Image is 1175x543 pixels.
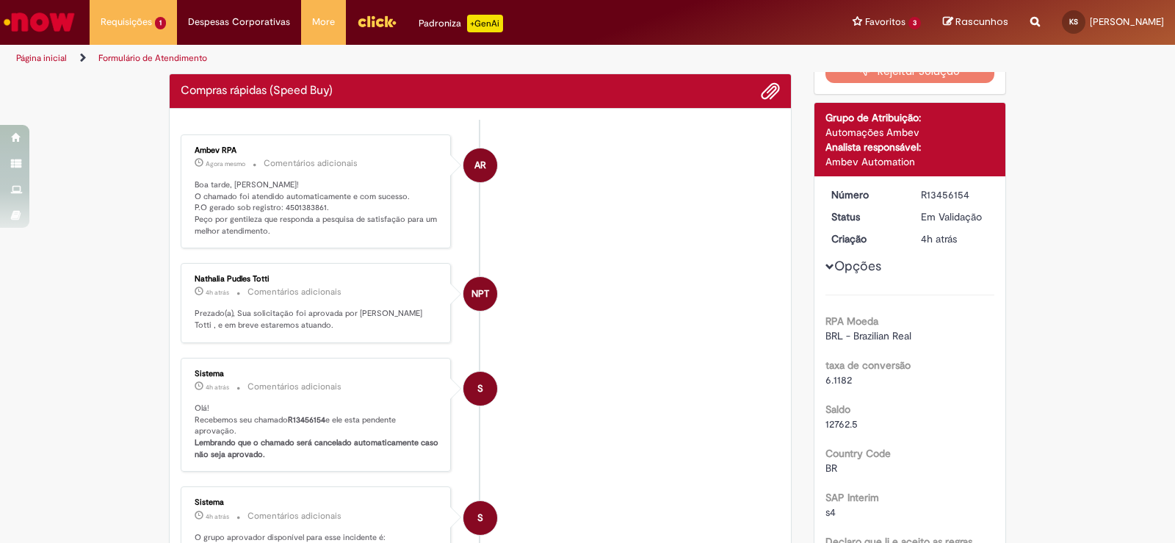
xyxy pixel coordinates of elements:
[865,15,905,29] span: Favoritos
[921,187,989,202] div: R13456154
[921,209,989,224] div: Em Validação
[155,17,166,29] span: 1
[825,314,878,328] b: RPA Moeda
[206,512,229,521] time: 28/08/2025 09:26:25
[825,125,995,140] div: Automações Ambev
[357,10,397,32] img: click_logo_yellow_360x200.png
[16,52,67,64] a: Página inicial
[825,461,837,475] span: BR
[312,15,335,29] span: More
[943,15,1008,29] a: Rascunhos
[195,437,441,460] b: Lembrando que o chamado será cancelado automaticamente caso não seja aprovado.
[206,159,245,168] span: Agora mesmo
[825,329,911,342] span: BRL - Brazilian Real
[820,187,911,202] dt: Número
[11,45,773,72] ul: Trilhas de página
[825,154,995,169] div: Ambev Automation
[195,370,439,378] div: Sistema
[820,231,911,246] dt: Criação
[467,15,503,32] p: +GenAi
[288,414,325,425] b: R13456154
[820,209,911,224] dt: Status
[463,277,497,311] div: Nathalia Pudles Totti
[825,447,891,460] b: Country Code
[825,140,995,154] div: Analista responsável:
[98,52,207,64] a: Formulário de Atendimento
[419,15,503,32] div: Padroniza
[474,148,486,183] span: AR
[195,146,439,155] div: Ambev RPA
[264,157,358,170] small: Comentários adicionais
[825,417,858,431] span: 12762.5
[1069,17,1078,26] span: KS
[195,275,439,284] div: Nathalia Pudles Totti
[206,383,229,392] time: 28/08/2025 09:26:29
[908,17,921,29] span: 3
[195,403,439,461] p: Olá! Recebemos seu chamado e ele esta pendente aprovação.
[101,15,152,29] span: Requisições
[825,359,911,372] b: taxa de conversão
[247,510,341,522] small: Comentários adicionais
[825,110,995,125] div: Grupo de Atribuição:
[463,148,497,182] div: Ambev RPA
[477,371,483,406] span: S
[1,7,77,37] img: ServiceNow
[921,232,957,245] time: 28/08/2025 09:26:16
[825,373,852,386] span: 6.1182
[477,500,483,536] span: S
[206,288,229,297] span: 4h atrás
[1090,15,1164,28] span: [PERSON_NAME]
[188,15,290,29] span: Despesas Corporativas
[825,491,879,504] b: SAP Interim
[195,498,439,507] div: Sistema
[463,372,497,406] div: System
[206,159,245,168] time: 28/08/2025 13:33:07
[463,501,497,535] div: System
[195,179,439,237] p: Boa tarde, [PERSON_NAME]! O chamado foi atendido automaticamente e com sucesso. P.O gerado sob re...
[921,231,989,246] div: 28/08/2025 09:26:16
[921,232,957,245] span: 4h atrás
[206,288,229,297] time: 28/08/2025 09:36:00
[825,403,850,416] b: Saldo
[955,15,1008,29] span: Rascunhos
[471,276,489,312] span: NPT
[181,84,333,98] h2: Compras rápidas (Speed Buy) Histórico de tíquete
[206,383,229,392] span: 4h atrás
[247,286,341,298] small: Comentários adicionais
[206,512,229,521] span: 4h atrás
[247,381,341,393] small: Comentários adicionais
[825,506,836,519] span: s4
[195,308,439,331] p: Prezado(a), Sua solicitação foi aprovada por [PERSON_NAME] Totti , e em breve estaremos atuando.
[761,82,780,101] button: Adicionar anexos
